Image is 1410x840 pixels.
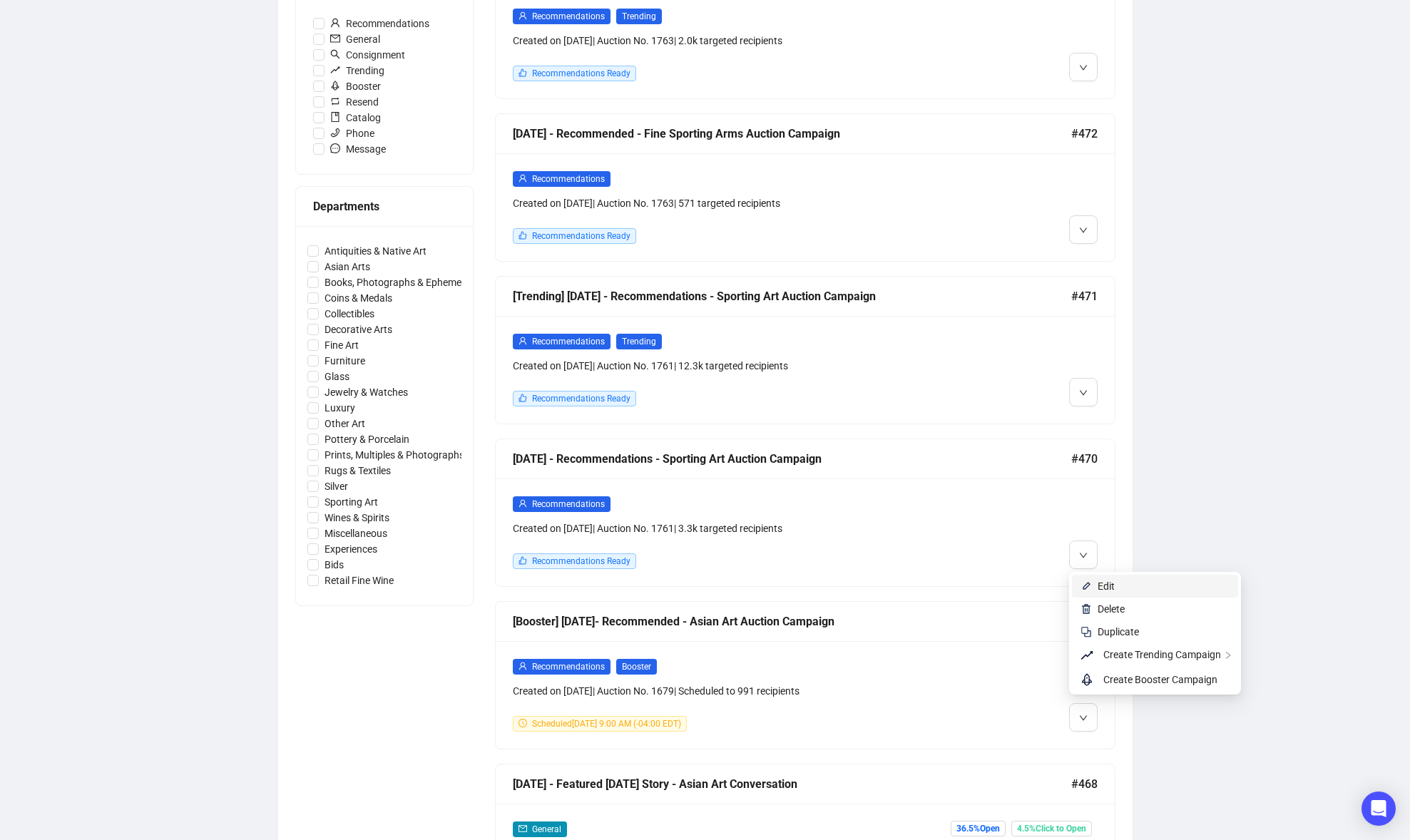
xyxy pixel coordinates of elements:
span: Booster [616,659,657,675]
span: 4.5% Click to Open [1011,821,1092,836]
a: [Trending] [DATE] - Recommendations - Sporting Art Auction Campaign#471userRecommendationsTrendin... [495,276,1115,424]
span: Other Art [319,416,371,431]
span: Silver [319,478,354,494]
span: Bids [319,557,349,573]
div: Created on [DATE] | Auction No. 1679 | Scheduled to 991 recipients [513,683,949,699]
span: Sporting Art [319,494,384,510]
span: rocket [330,81,340,91]
span: Wines & Spirits [319,510,395,526]
span: Decorative Arts [319,322,398,337]
span: down [1079,226,1088,235]
span: Prints, Multiples & Photographs [319,447,470,463]
img: svg+xml;base64,PHN2ZyB4bWxucz0iaHR0cDovL3d3dy53My5vcmcvMjAwMC9zdmciIHhtbG5zOnhsaW5rPSJodHRwOi8vd3... [1081,603,1092,615]
span: Recommendations Ready [532,68,630,78]
span: #468 [1071,775,1098,793]
span: Resend [325,94,384,110]
span: user [518,11,527,20]
span: Jewelry & Watches [319,384,414,400]
span: Message [325,141,392,157]
span: Glass [319,369,355,384]
img: svg+xml;base64,PHN2ZyB4bWxucz0iaHR0cDovL3d3dy53My5vcmcvMjAwMC9zdmciIHdpZHRoPSIyNCIgaGVpZ2h0PSIyNC... [1081,626,1092,637]
span: Recommendations [532,499,605,509]
span: 36.5% Open [951,821,1006,836]
span: Consignment [325,47,411,63]
span: Recommendations Ready [532,556,630,566]
span: like [518,556,527,565]
span: Catalog [325,110,387,126]
span: Recommendations [532,662,605,672]
span: Books, Photographs & Ephemera [319,275,476,290]
span: retweet [330,96,340,106]
span: Coins & Medals [319,290,398,306]
span: Recommendations [532,174,605,184]
span: Create Booster Campaign [1103,674,1217,685]
span: Asian Arts [319,259,376,275]
span: Rugs & Textiles [319,463,397,478]
span: Edit [1098,580,1115,592]
span: Collectibles [319,306,380,322]
span: Experiences [319,541,383,557]
div: [DATE] - Featured [DATE] Story - Asian Art Conversation [513,775,1071,793]
span: Duplicate [1098,626,1139,637]
span: Booster [325,78,387,94]
div: [Trending] [DATE] - Recommendations - Sporting Art Auction Campaign [513,287,1071,305]
img: svg+xml;base64,PHN2ZyB4bWxucz0iaHR0cDovL3d3dy53My5vcmcvMjAwMC9zdmciIHhtbG5zOnhsaW5rPSJodHRwOi8vd3... [1081,580,1092,592]
span: Recommendations [532,337,605,347]
span: clock-circle [518,719,527,727]
span: Pottery & Porcelain [319,431,415,447]
span: like [518,231,527,240]
div: Created on [DATE] | Auction No. 1761 | 12.3k targeted recipients [513,358,949,374]
span: down [1079,389,1088,397]
span: mail [330,34,340,43]
span: mail [518,824,527,833]
span: rise [1081,647,1098,664]
span: Trending [325,63,390,78]
span: Create Trending Campaign [1103,649,1221,660]
span: Fine Art [319,337,364,353]
a: [DATE] - Recommendations - Sporting Art Auction Campaign#470userRecommendationsCreated on [DATE]|... [495,439,1115,587]
span: phone [330,128,340,138]
span: Recommendations [325,16,435,31]
span: Recommendations [532,11,605,21]
span: user [518,337,527,345]
span: right [1224,651,1232,660]
span: Trending [616,9,662,24]
a: [DATE] - Recommended - Fine Sporting Arms Auction Campaign#472userRecommendationsCreated on [DATE... [495,113,1115,262]
span: Antiquities & Native Art [319,243,432,259]
span: Retail Fine Wine [319,573,399,588]
span: like [518,68,527,77]
span: General [325,31,386,47]
span: down [1079,63,1088,72]
span: General [532,824,561,834]
span: user [330,18,340,28]
span: Scheduled [DATE] 9:00 AM (-04:00 EDT) [532,719,681,729]
span: user [518,174,527,183]
div: [Booster] [DATE]- Recommended - Asian Art Auction Campaign [513,613,1071,630]
span: down [1079,714,1088,722]
span: #472 [1071,125,1098,143]
div: Created on [DATE] | Auction No. 1763 | 571 targeted recipients [513,195,949,211]
span: #471 [1071,287,1098,305]
span: Miscellaneous [319,526,393,541]
span: rocket [1081,671,1098,688]
span: rise [330,65,340,75]
div: Open Intercom Messenger [1362,792,1396,826]
div: Created on [DATE] | Auction No. 1763 | 2.0k targeted recipients [513,33,949,48]
div: [DATE] - Recommendations - Sporting Art Auction Campaign [513,450,1071,468]
a: [Booster] [DATE]- Recommended - Asian Art Auction Campaign#469userRecommendationsBoosterCreated o... [495,601,1115,749]
div: Departments [313,198,456,215]
span: #470 [1071,450,1098,468]
span: Furniture [319,353,371,369]
span: search [330,49,340,59]
span: Recommendations Ready [532,394,630,404]
span: book [330,112,340,122]
div: [DATE] - Recommended - Fine Sporting Arms Auction Campaign [513,125,1071,143]
div: Created on [DATE] | Auction No. 1761 | 3.3k targeted recipients [513,521,949,536]
span: down [1079,551,1088,560]
span: Trending [616,334,662,349]
span: message [330,143,340,153]
span: Phone [325,126,380,141]
span: Recommendations Ready [532,231,630,241]
span: like [518,394,527,402]
span: Luxury [319,400,361,416]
